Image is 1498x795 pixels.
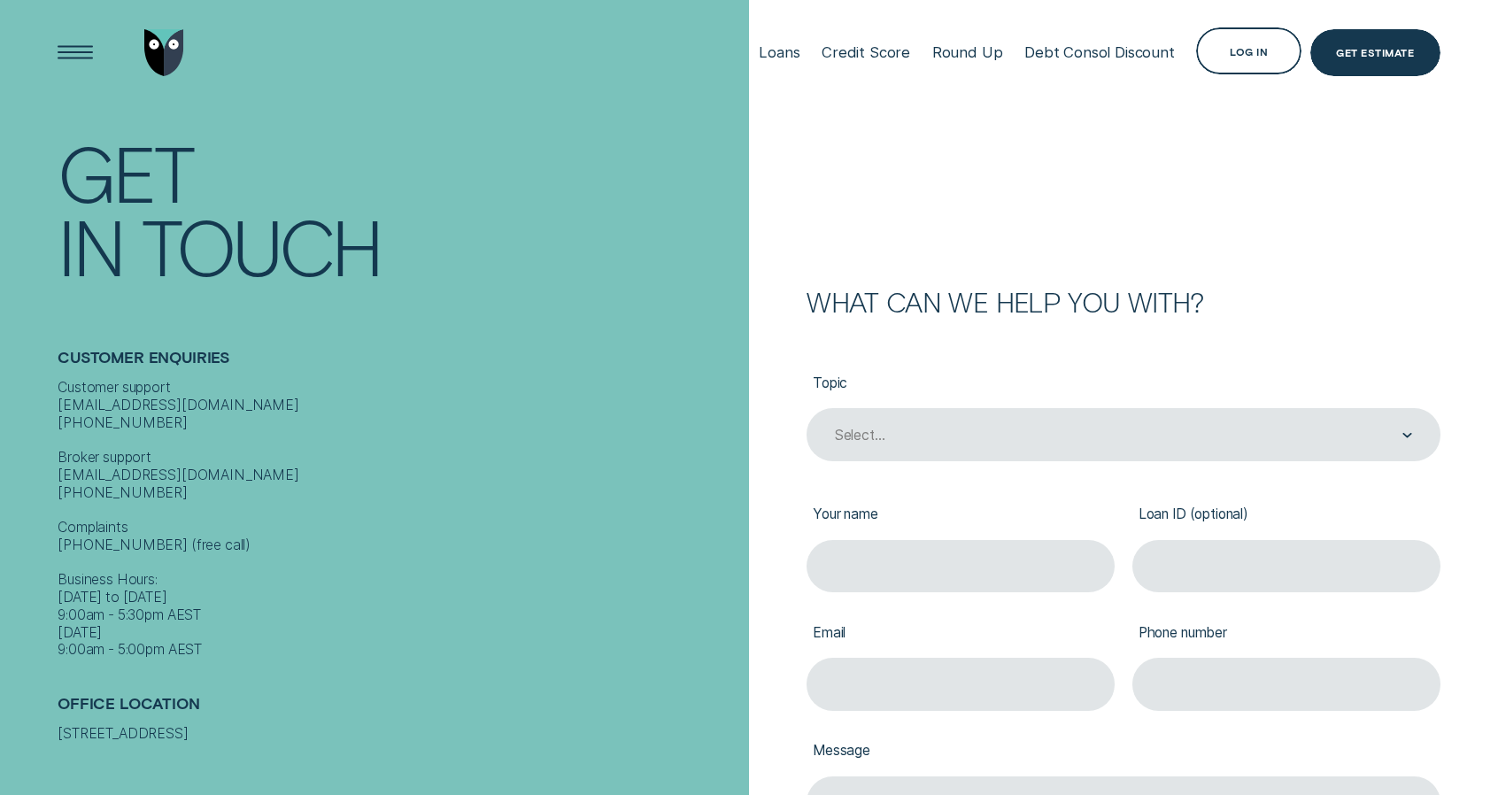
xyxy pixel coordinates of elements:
div: Round Up [932,43,1003,61]
label: Email [807,610,1115,659]
h2: What can we help you with? [807,289,1440,314]
button: Open Menu [51,29,98,76]
div: [STREET_ADDRESS] [58,725,740,743]
div: Debt Consol Discount [1024,43,1175,61]
div: Loans [759,43,799,61]
a: Get Estimate [1310,29,1440,76]
button: Log in [1196,27,1301,74]
label: Phone number [1132,610,1440,659]
h2: Office Location [58,694,740,725]
div: In [58,209,123,282]
img: Wisr [144,29,183,76]
div: Customer support [EMAIL_ADDRESS][DOMAIN_NAME] [PHONE_NUMBER] Broker support [EMAIL_ADDRESS][DOMAI... [58,379,740,659]
label: Your name [807,491,1115,540]
h2: Customer Enquiries [58,348,740,379]
label: Topic [807,360,1440,409]
label: Message [807,728,1440,776]
h1: Get In Touch [58,135,740,282]
div: Credit Score [822,43,910,61]
div: Get [58,135,192,209]
div: Touch [142,209,381,282]
label: Loan ID (optional) [1132,491,1440,540]
div: Select... [835,427,885,444]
